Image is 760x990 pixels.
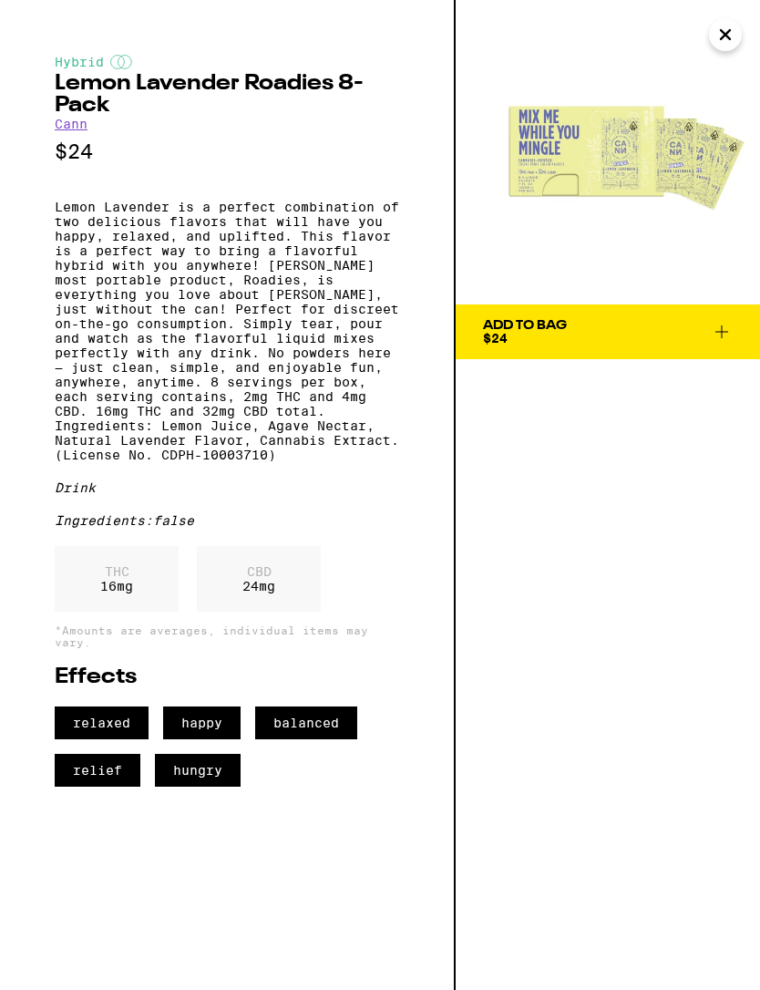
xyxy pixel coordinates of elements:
p: *Amounts are averages, individual items may vary. [55,624,399,648]
p: Lemon Lavender is a perfect combination of two delicious flavors that will have you happy, relaxe... [55,200,399,462]
span: relief [55,754,140,787]
h2: Effects [55,666,399,688]
span: balanced [255,706,357,739]
div: Ingredients: false [55,513,399,528]
div: 16 mg [55,546,179,612]
h2: Lemon Lavender Roadies 8-Pack [55,73,399,117]
p: $24 [55,140,399,163]
div: Add To Bag [483,319,567,332]
div: Drink [55,480,399,495]
span: $24 [483,331,508,345]
span: happy [163,706,241,739]
img: hybridColor.svg [110,55,132,69]
p: CBD [242,564,275,579]
button: Add To Bag$24 [456,304,760,359]
span: hungry [155,754,241,787]
a: Cann [55,117,87,131]
div: 24 mg [197,546,321,612]
p: THC [100,564,133,579]
div: Hybrid [55,55,399,69]
button: Close [709,18,742,51]
span: relaxed [55,706,149,739]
